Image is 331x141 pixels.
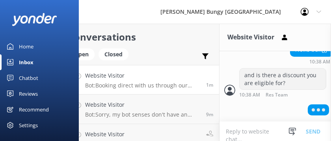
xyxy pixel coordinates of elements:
[19,102,49,117] div: Recommend
[240,69,326,89] div: and is there a discount you are eligible for?
[68,30,213,45] h2: Conversations
[68,50,99,58] a: Open
[239,93,260,98] strong: 10:38 AM
[62,65,219,95] a: Website VisitorBot:Booking direct with us through our website always offers the best prices. Our ...
[99,50,132,58] a: Closed
[239,92,326,98] div: Sep 20 2025 10:38am (UTC +12:00) Pacific/Auckland
[19,39,33,54] div: Home
[68,48,95,60] div: Open
[62,95,219,124] a: Website VisitorBot:Sorry, my bot senses don't have an answer for that, please try and rephrase yo...
[19,70,38,86] div: Chatbot
[99,48,128,60] div: Closed
[227,32,274,43] h3: Website Visitor
[85,82,200,89] p: Bot: Booking direct with us through our website always offers the best prices. Our combos are the...
[85,111,200,118] p: Bot: Sorry, my bot senses don't have an answer for that, please try and rephrase your question, I...
[206,82,213,88] span: Sep 20 2025 10:36am (UTC +12:00) Pacific/Auckland
[19,117,38,133] div: Settings
[19,86,38,102] div: Reviews
[19,54,33,70] div: Inbox
[85,71,200,80] h4: Website Visitor
[12,13,57,26] img: yonder-white-logo.png
[85,100,200,109] h4: Website Visitor
[85,130,197,139] h4: Website Visitor
[309,59,330,64] strong: 10:38 AM
[206,111,213,118] span: Sep 20 2025 10:29am (UTC +12:00) Pacific/Auckland
[266,93,288,98] span: Res Team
